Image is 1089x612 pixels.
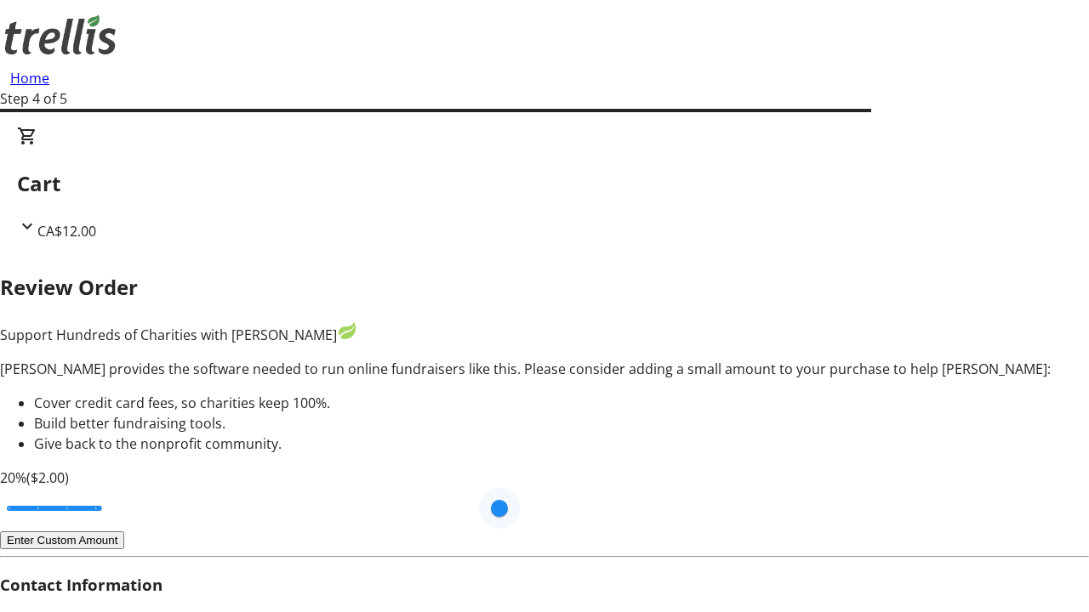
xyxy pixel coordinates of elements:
li: Build better fundraising tools. [34,413,1089,433]
span: CA$12.00 [37,222,96,241]
div: CartCA$12.00 [17,126,1072,241]
li: Cover credit card fees, so charities keep 100%. [34,393,1089,413]
h2: Cart [17,168,1072,199]
li: Give back to the nonprofit community. [34,433,1089,454]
